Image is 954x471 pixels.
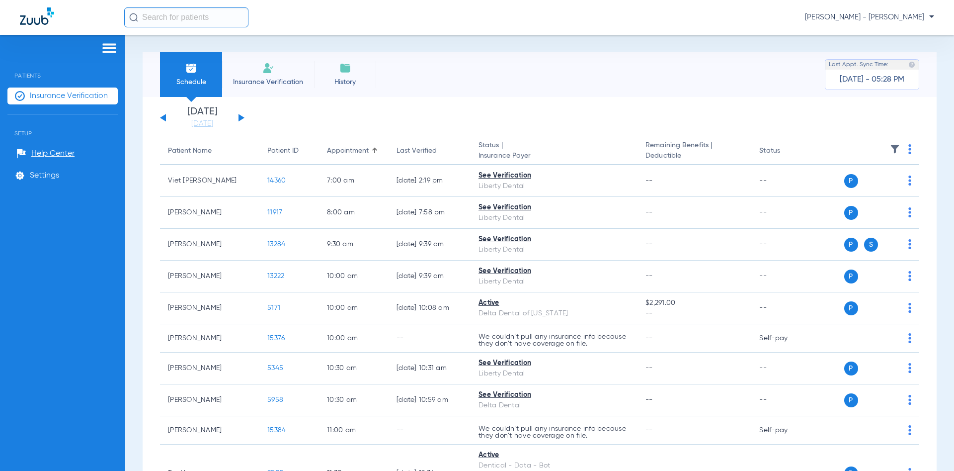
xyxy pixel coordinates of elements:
[478,400,630,411] div: Delta Dental
[321,77,369,87] span: History
[908,61,915,68] img: last sync help info
[16,149,75,159] a: Help Center
[319,292,389,324] td: 10:00 AM
[172,119,232,129] a: [DATE]
[7,57,118,79] span: Patients
[478,181,630,191] div: Liberty Dental
[645,151,743,161] span: Deductible
[471,137,637,165] th: Status |
[478,266,630,277] div: See Verification
[908,176,911,186] img: group-dot-blue.svg
[30,171,59,181] span: Settings
[160,292,259,324] td: [PERSON_NAME]
[908,207,911,217] img: group-dot-blue.svg
[645,427,653,434] span: --
[645,308,743,319] span: --
[751,324,818,353] td: Self-pay
[31,149,75,159] span: Help Center
[319,324,389,353] td: 10:00 AM
[319,261,389,292] td: 10:00 AM
[267,396,283,403] span: 5958
[262,62,274,74] img: Manual Insurance Verification
[751,353,818,384] td: --
[267,427,286,434] span: 15384
[645,298,743,308] span: $2,291.00
[319,416,389,445] td: 11:00 AM
[160,229,259,261] td: [PERSON_NAME]
[267,177,286,184] span: 14360
[478,358,630,369] div: See Verification
[844,393,858,407] span: P
[267,146,299,156] div: Patient ID
[160,416,259,445] td: [PERSON_NAME]
[129,13,138,22] img: Search Icon
[267,241,285,248] span: 13284
[908,239,911,249] img: group-dot-blue.svg
[904,423,954,471] iframe: Chat Widget
[339,62,351,74] img: History
[840,75,904,85] span: [DATE] - 05:28 PM
[751,229,818,261] td: --
[319,197,389,229] td: 8:00 AM
[478,202,630,213] div: See Verification
[908,271,911,281] img: group-dot-blue.svg
[645,209,653,216] span: --
[389,261,471,292] td: [DATE] 9:39 AM
[751,165,818,197] td: --
[20,7,54,25] img: Zuub Logo
[645,365,653,372] span: --
[319,229,389,261] td: 9:30 AM
[478,390,630,400] div: See Verification
[908,363,911,373] img: group-dot-blue.svg
[30,91,108,101] span: Insurance Verification
[751,384,818,416] td: --
[908,144,911,154] img: group-dot-blue.svg
[267,304,280,311] span: 5171
[478,308,630,319] div: Delta Dental of [US_STATE]
[160,165,259,197] td: Viet [PERSON_NAME]
[805,12,934,22] span: [PERSON_NAME] - [PERSON_NAME]
[751,292,818,324] td: --
[172,107,232,129] li: [DATE]
[844,270,858,283] span: P
[637,137,751,165] th: Remaining Benefits |
[160,353,259,384] td: [PERSON_NAME]
[168,146,212,156] div: Patient Name
[160,384,259,416] td: [PERSON_NAME]
[267,335,285,342] span: 15376
[478,234,630,245] div: See Verification
[397,146,437,156] div: Last Verified
[829,60,888,70] span: Last Appt. Sync Time:
[645,273,653,280] span: --
[389,353,471,384] td: [DATE] 10:31 AM
[389,229,471,261] td: [DATE] 9:39 AM
[319,353,389,384] td: 10:30 AM
[751,261,818,292] td: --
[478,369,630,379] div: Liberty Dental
[478,277,630,287] div: Liberty Dental
[844,238,858,252] span: P
[478,425,630,439] p: We couldn’t pull any insurance info because they don’t have coverage on file.
[645,396,653,403] span: --
[751,416,818,445] td: Self-pay
[267,209,282,216] span: 11917
[478,333,630,347] p: We couldn’t pull any insurance info because they don’t have coverage on file.
[327,146,369,156] div: Appointment
[478,151,630,161] span: Insurance Payer
[478,245,630,255] div: Liberty Dental
[864,238,878,252] span: S
[844,301,858,315] span: P
[160,197,259,229] td: [PERSON_NAME]
[389,165,471,197] td: [DATE] 2:19 PM
[267,365,283,372] span: 5345
[908,303,911,313] img: group-dot-blue.svg
[389,416,471,445] td: --
[160,261,259,292] td: [PERSON_NAME]
[168,146,251,156] div: Patient Name
[327,146,381,156] div: Appointment
[478,298,630,308] div: Active
[844,362,858,376] span: P
[7,115,118,137] span: Setup
[890,144,900,154] img: filter.svg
